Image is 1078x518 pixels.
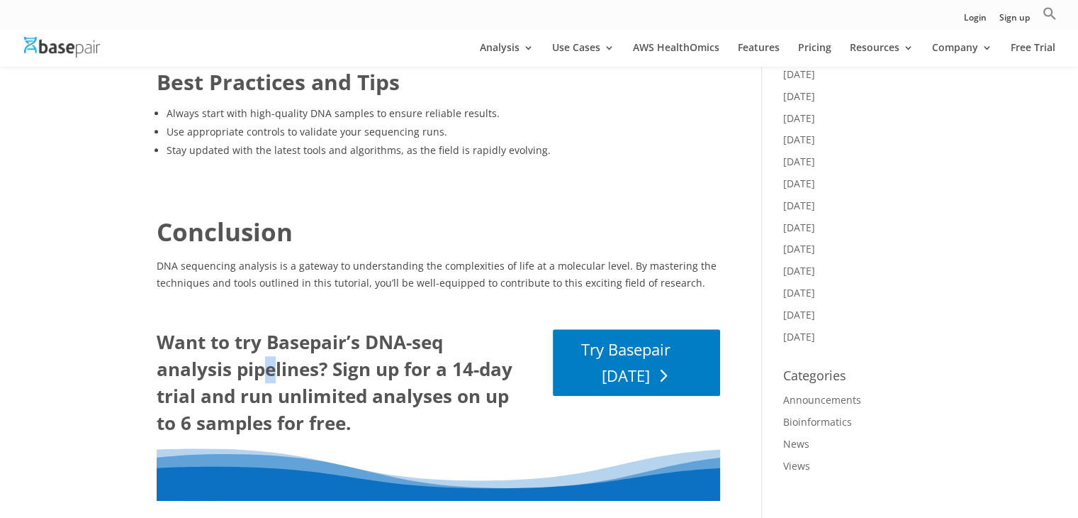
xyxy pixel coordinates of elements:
a: [DATE] [783,155,815,168]
a: Analysis [480,43,534,67]
a: [DATE] [783,89,815,103]
a: [DATE] [783,242,815,255]
a: Login [964,13,987,28]
a: Resources [850,43,914,67]
a: [DATE] [783,111,815,125]
a: [DATE] [783,177,815,190]
a: [DATE] [783,308,815,321]
a: [DATE] [783,221,815,234]
a: Bioinformatics [783,415,852,429]
a: Use Cases [552,43,614,67]
a: Try Basepair [DATE] [553,329,720,396]
a: Search Icon Link [1043,6,1057,28]
strong: Want to try Basepair’s DNA-seq analysis pipelines? Sign up for a 14-day trial and run unlimited a... [157,329,512,435]
strong: Conclusion [157,215,293,248]
svg: Search [1043,6,1057,21]
strong: Best Practices and Tips [157,67,400,97]
a: [DATE] [783,286,815,299]
a: Free Trial [1011,43,1055,67]
a: Features [738,43,780,67]
a: [DATE] [783,330,815,343]
p: DNA sequencing analysis is a gateway to understanding the complexities of life at a molecular lev... [157,258,720,292]
a: Company [932,43,992,67]
a: [DATE] [783,199,815,212]
li: Stay updated with the latest tools and algorithms, as the field is rapidly evolving. [167,141,720,160]
a: Sign up [999,13,1030,28]
li: Always start with high-quality DNA samples to ensure reliable results. [167,104,720,123]
iframe: Drift Widget Chat Controller [1007,447,1061,501]
li: Use appropriate controls to validate your sequencing runs. [167,123,720,141]
a: Pricing [798,43,831,67]
a: [DATE] [783,133,815,146]
a: News [783,437,809,451]
img: Basepair [24,37,100,57]
a: Views [783,459,810,473]
a: AWS HealthOmics [633,43,719,67]
a: [DATE] [783,264,815,277]
a: [DATE] [783,67,815,81]
h4: Categories [783,366,921,392]
a: Announcements [783,393,861,407]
